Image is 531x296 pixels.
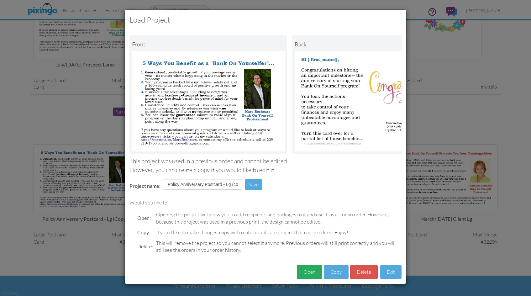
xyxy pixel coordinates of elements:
[129,166,402,174] div: However, you can create a copy if you would like to edit it.
[155,238,402,255] td: This will remove the project so you cannot select it anymore. Previous orders will still print co...
[137,229,150,235] span: Copy:
[129,199,402,206] div: Would you like to:
[164,179,242,190] input: Enter project name
[132,37,285,51] div: Front
[324,265,349,279] button: Copy
[295,51,447,151] img: Portrait Image
[137,243,153,249] span: Delete:
[245,179,262,190] button: Save
[137,215,151,221] span: Open:
[380,265,402,279] button: Exit
[129,157,402,166] div: This project was used in a previous order and cannot be edited.
[155,227,402,238] td: If you'd like to make changes, copy will create a duplicate project that can be edited. Enjoy!
[129,14,402,25] h3: Load Project
[295,37,447,51] div: back
[132,51,285,151] img: Landscape Image
[129,182,160,190] label: Project name:
[297,265,322,279] button: Open
[155,209,402,227] td: Opening the project will allow you to add recipients and packages to it and use it, as is, for an...
[350,265,378,279] button: Delete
